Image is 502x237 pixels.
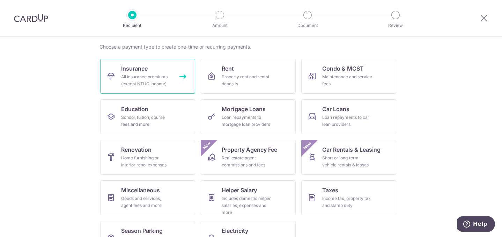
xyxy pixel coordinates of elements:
p: Amount [194,22,246,29]
span: Rent [222,64,234,73]
span: Renovation [121,145,152,154]
span: Property Agency Fee [222,145,277,154]
p: Recipient [106,22,158,29]
a: Property Agency FeeReal estate agent commissions and feesNew [201,140,296,175]
a: EducationSchool, tuition, course fees and more [100,99,195,134]
div: Property rent and rental deposits [222,73,272,87]
div: Real estate agent commissions and fees [222,155,272,168]
span: Miscellaneous [121,186,160,194]
span: New [302,140,313,151]
img: CardUp [14,14,48,22]
a: MiscellaneousGoods and services, agent fees and more [100,180,195,215]
a: RenovationHome furnishing or interior reno-expenses [100,140,195,175]
span: Car Loans [322,105,349,113]
div: Maintenance and service fees [322,73,372,87]
div: All insurance premiums (except NTUC Income) [121,73,171,87]
a: TaxesIncome tax, property tax and stamp duty [301,180,396,215]
a: Mortgage LoansLoan repayments to mortgage loan providers [201,99,296,134]
a: Condo & MCSTMaintenance and service fees [301,59,396,94]
div: Goods and services, agent fees and more [121,195,171,209]
a: RentProperty rent and rental deposits [201,59,296,94]
span: Insurance [121,64,148,73]
span: Electricity [222,227,248,235]
div: Income tax, property tax and stamp duty [322,195,372,209]
p: Review [370,22,421,29]
span: Car Rentals & Leasing [322,145,381,154]
a: Car LoansLoan repayments to car loan providers [301,99,396,134]
span: Helper Salary [222,186,257,194]
span: Education [121,105,148,113]
span: Condo & MCST [322,64,364,73]
div: Short or long‑term vehicle rentals & leases [322,155,372,168]
span: Mortgage Loans [222,105,266,113]
span: New [201,140,213,151]
div: Choose a payment type to create one-time or recurring payments. [99,43,403,50]
a: Car Rentals & LeasingShort or long‑term vehicle rentals & leasesNew [301,140,396,175]
div: School, tuition, course fees and more [121,114,171,128]
a: Helper SalaryIncludes domestic helper salaries, expenses and more [201,180,296,215]
div: Home furnishing or interior reno-expenses [121,155,171,168]
span: Taxes [322,186,338,194]
p: Document [282,22,333,29]
div: Loan repayments to mortgage loan providers [222,114,272,128]
div: Loan repayments to car loan providers [322,114,372,128]
iframe: Opens a widget where you can find more information [457,216,495,234]
span: Season Parking [121,227,163,235]
div: Includes domestic helper salaries, expenses and more [222,195,272,216]
a: InsuranceAll insurance premiums (except NTUC Income) [100,59,195,94]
